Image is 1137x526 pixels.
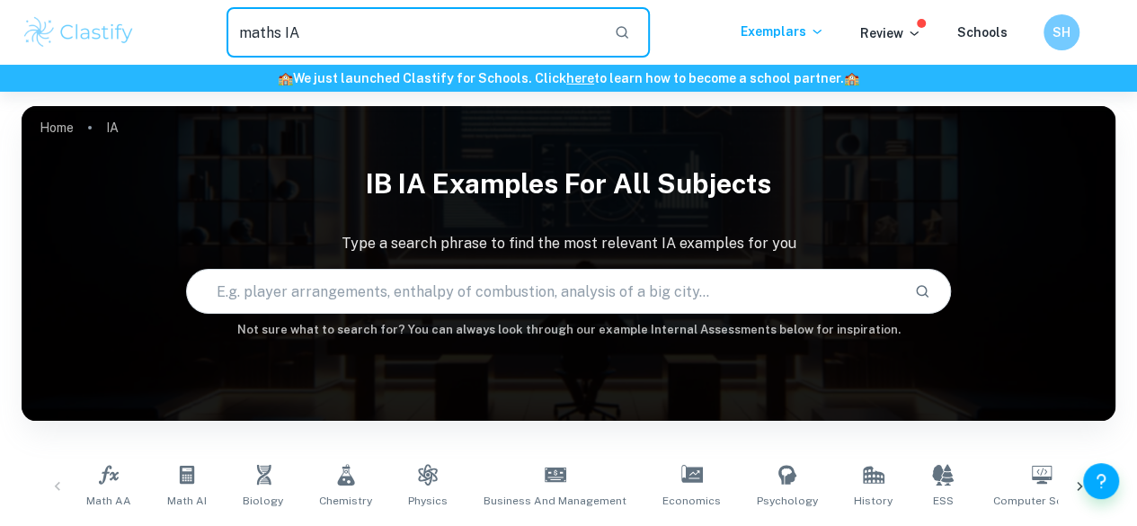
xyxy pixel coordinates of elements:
[933,493,954,509] span: ESS
[860,23,921,43] p: Review
[227,7,600,58] input: Search for any exemplars...
[22,156,1115,211] h1: IB IA examples for all subjects
[1052,22,1072,42] h6: SH
[662,493,721,509] span: Economics
[106,118,119,138] p: IA
[566,71,594,85] a: here
[22,233,1115,254] p: Type a search phrase to find the most relevant IA examples for you
[22,321,1115,339] h6: Not sure what to search for? You can always look through our example Internal Assessments below f...
[1044,14,1079,50] button: SH
[40,115,74,140] a: Home
[167,493,207,509] span: Math AI
[957,25,1008,40] a: Schools
[187,266,901,316] input: E.g. player arrangements, enthalpy of combustion, analysis of a big city...
[278,71,293,85] span: 🏫
[22,14,136,50] img: Clastify logo
[243,493,283,509] span: Biology
[484,493,626,509] span: Business and Management
[1083,463,1119,499] button: Help and Feedback
[907,276,937,307] button: Search
[844,71,859,85] span: 🏫
[86,493,131,509] span: Math AA
[993,493,1090,509] span: Computer Science
[408,493,448,509] span: Physics
[757,493,818,509] span: Psychology
[319,493,372,509] span: Chemistry
[741,22,824,41] p: Exemplars
[4,68,1133,88] h6: We just launched Clastify for Schools. Click to learn how to become a school partner.
[854,493,893,509] span: History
